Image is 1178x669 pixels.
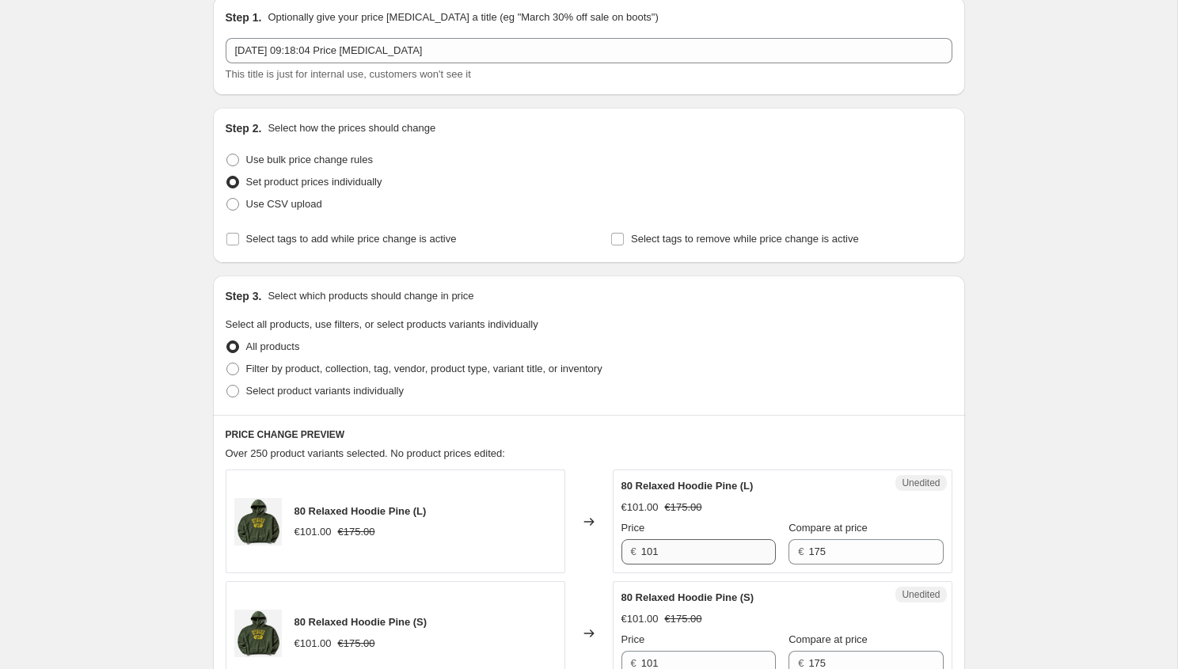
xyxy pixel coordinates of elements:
strike: €175.00 [338,636,375,652]
span: € [798,545,804,557]
span: Unedited [902,477,940,489]
span: Select tags to remove while price change is active [631,233,859,245]
span: Filter by product, collection, tag, vendor, product type, variant title, or inventory [246,363,602,374]
img: 1745415278403.St_C3_BCssy-Clothing-Hoodies-Stussy80RelaxedHoodGreen-118561SJ0460-20241108102801_0... [234,498,282,545]
span: Set product prices individually [246,176,382,188]
span: 80 Relaxed Hoodie Pine (L) [294,505,427,517]
div: €101.00 [294,524,332,540]
strike: €175.00 [338,524,375,540]
div: €101.00 [294,636,332,652]
span: Compare at price [788,633,868,645]
span: Select product variants individually [246,385,404,397]
div: €101.00 [621,611,659,627]
span: Over 250 product variants selected. No product prices edited: [226,447,505,459]
span: Unedited [902,588,940,601]
h2: Step 3. [226,288,262,304]
span: € [631,657,636,669]
span: This title is just for internal use, customers won't see it [226,68,471,80]
img: 1745415278403.St_C3_BCssy-Clothing-Hoodies-Stussy80RelaxedHoodGreen-118561SJ0460-20241108102801_0... [234,610,282,657]
span: Price [621,633,645,645]
span: Compare at price [788,522,868,534]
span: € [798,657,804,669]
div: €101.00 [621,500,659,515]
span: All products [246,340,300,352]
strike: €175.00 [665,611,702,627]
h2: Step 2. [226,120,262,136]
span: 80 Relaxed Hoodie Pine (L) [621,480,754,492]
input: 30% off holiday sale [226,38,952,63]
p: Select how the prices should change [268,120,435,136]
span: € [631,545,636,557]
h2: Step 1. [226,10,262,25]
span: Select tags to add while price change is active [246,233,457,245]
span: Use bulk price change rules [246,154,373,165]
p: Optionally give your price [MEDICAL_DATA] a title (eg "March 30% off sale on boots") [268,10,658,25]
span: Use CSV upload [246,198,322,210]
span: Price [621,522,645,534]
strike: €175.00 [665,500,702,515]
span: Select all products, use filters, or select products variants individually [226,318,538,330]
span: 80 Relaxed Hoodie Pine (S) [294,616,427,628]
span: 80 Relaxed Hoodie Pine (S) [621,591,754,603]
h6: PRICE CHANGE PREVIEW [226,428,952,441]
p: Select which products should change in price [268,288,473,304]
